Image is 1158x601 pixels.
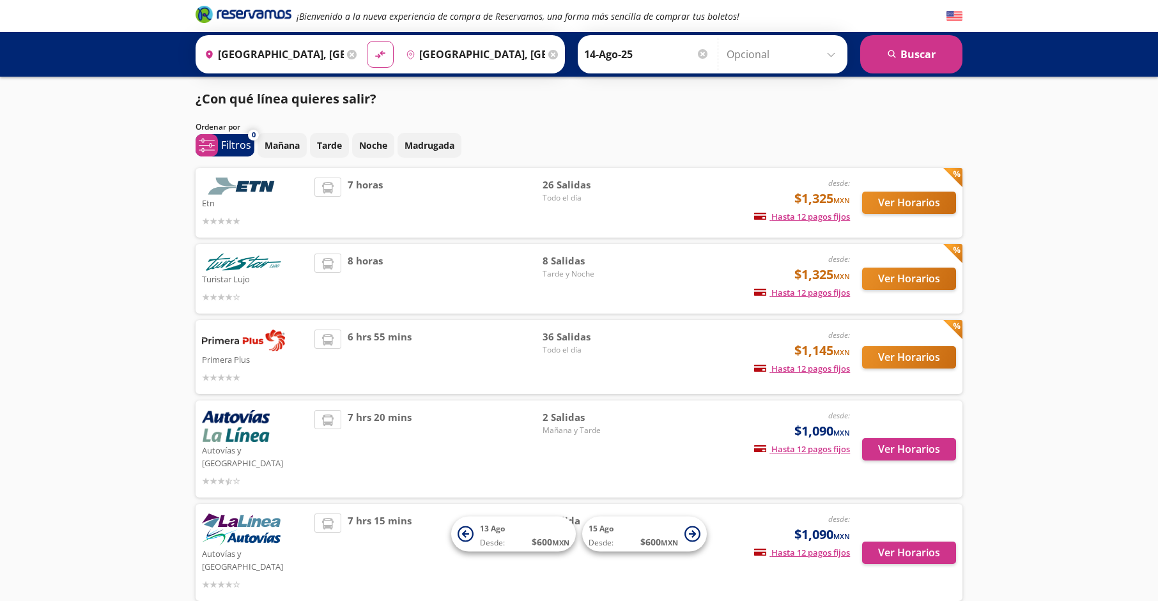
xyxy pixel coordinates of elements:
[480,537,505,549] span: Desde:
[640,535,678,549] span: $ 600
[398,133,461,158] button: Madrugada
[543,330,632,344] span: 36 Salidas
[794,422,850,441] span: $1,090
[833,428,850,437] small: MXN
[552,538,569,547] small: MXN
[196,4,291,24] i: Brand Logo
[862,542,956,564] button: Ver Horarios
[862,346,956,369] button: Ver Horarios
[833,347,850,357] small: MXN
[828,254,850,264] em: desde:
[196,134,254,156] button: 0Filtros
[221,137,251,153] p: Filtros
[543,178,632,192] span: 26 Salidas
[359,139,387,152] p: Noche
[202,195,308,210] p: Etn
[348,254,383,304] span: 8 horas
[589,523,614,534] span: 15 Ago
[862,268,956,290] button: Ver Horarios
[754,211,850,222] span: Hasta 12 pagos fijos
[862,192,956,214] button: Ver Horarios
[828,330,850,340] em: desde:
[451,517,576,552] button: 13 AgoDesde:$600MXN
[199,38,344,70] input: Buscar Origen
[794,189,850,208] span: $1,325
[833,195,850,205] small: MXN
[543,514,632,528] span: 1 Salida
[202,178,285,195] img: Etn
[543,192,632,204] span: Todo el día
[661,538,678,547] small: MXN
[828,178,850,188] em: desde:
[297,10,739,22] em: ¡Bienvenido a la nueva experiencia de compra de Reservamos, una forma más sencilla de comprar tus...
[833,531,850,541] small: MXN
[828,410,850,421] em: desde:
[589,537,614,549] span: Desde:
[202,271,308,286] p: Turistar Lujo
[833,271,850,281] small: MXN
[202,330,285,351] img: Primera Plus
[584,38,709,70] input: Elegir Fecha
[202,545,308,573] p: Autovías y [GEOGRAPHIC_DATA]
[348,514,412,591] span: 7 hrs 15 mins
[794,265,850,284] span: $1,325
[794,525,850,544] span: $1,090
[754,547,850,558] span: Hasta 12 pagos fijos
[543,254,632,268] span: 8 Salidas
[265,139,300,152] p: Mañana
[860,35,962,73] button: Buscar
[754,363,850,374] span: Hasta 12 pagos fijos
[348,178,383,228] span: 7 horas
[543,268,632,280] span: Tarde y Noche
[405,139,454,152] p: Madrugada
[252,130,256,141] span: 0
[543,425,632,436] span: Mañana y Tarde
[754,287,850,298] span: Hasta 12 pagos fijos
[202,514,281,545] img: Autovías y La Línea
[196,89,376,109] p: ¿Con qué línea quieres salir?
[317,139,342,152] p: Tarde
[202,442,308,469] p: Autovías y [GEOGRAPHIC_DATA]
[348,330,412,384] span: 6 hrs 55 mins
[543,344,632,356] span: Todo el día
[543,410,632,425] span: 2 Salidas
[202,351,308,367] p: Primera Plus
[202,254,285,271] img: Turistar Lujo
[532,535,569,549] span: $ 600
[310,133,349,158] button: Tarde
[946,8,962,24] button: English
[754,443,850,455] span: Hasta 12 pagos fijos
[582,517,707,552] button: 15 AgoDesde:$600MXN
[794,341,850,360] span: $1,145
[727,38,841,70] input: Opcional
[196,121,240,133] p: Ordenar por
[258,133,307,158] button: Mañana
[202,410,270,442] img: Autovías y La Línea
[196,4,291,27] a: Brand Logo
[862,438,956,460] button: Ver Horarios
[348,410,412,488] span: 7 hrs 20 mins
[401,38,545,70] input: Buscar Destino
[352,133,394,158] button: Noche
[480,523,505,534] span: 13 Ago
[828,514,850,524] em: desde:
